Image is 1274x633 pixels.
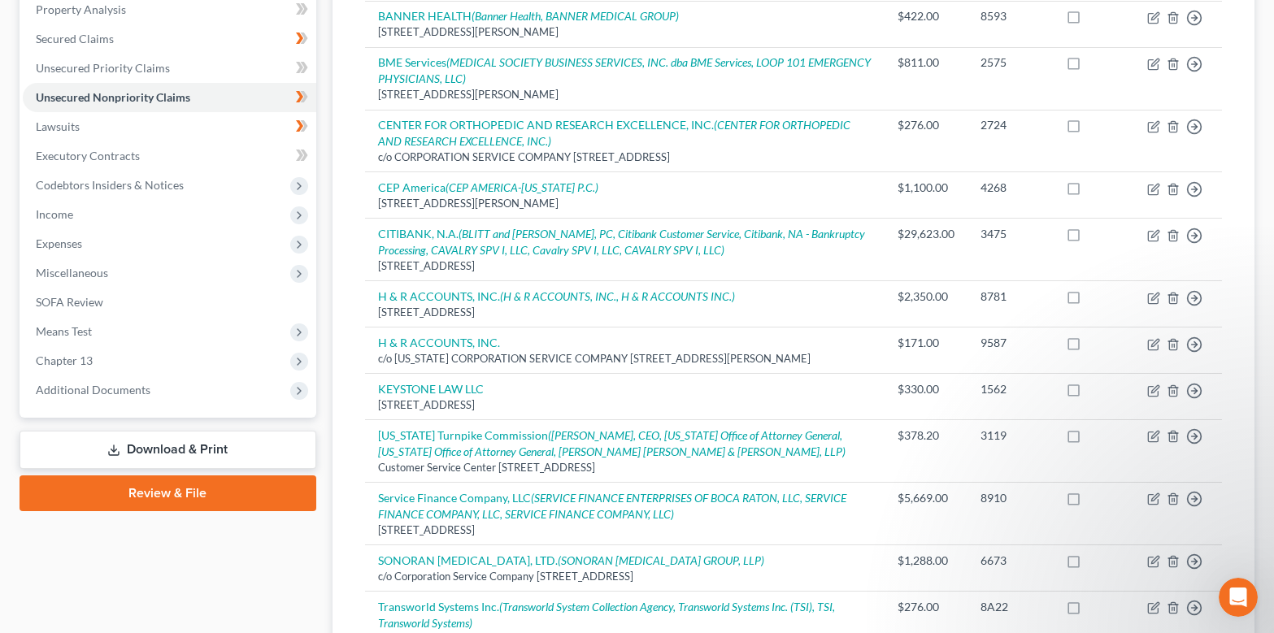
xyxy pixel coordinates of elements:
a: KEYSTONE LAW LLC [378,382,484,396]
span: Expenses [36,236,82,250]
div: 6673 [981,553,1040,569]
i: ([PERSON_NAME], CEO, [US_STATE] Office of Attorney General, [US_STATE] Office of Attorney General... [378,428,846,458]
div: c/o [US_STATE] CORPORATION SERVICE COMPANY [STREET_ADDRESS][PERSON_NAME] [378,351,872,366]
span: Means Test [36,324,92,338]
span: Additional Documents [36,383,150,397]
span: Secured Claims [36,32,114,46]
span: Codebtors Insiders & Notices [36,178,184,192]
div: $330.00 [898,381,954,397]
a: Executory Contracts [23,141,316,171]
div: $1,100.00 [898,180,954,196]
div: [STREET_ADDRESS] [378,305,872,320]
div: 8781 [981,288,1040,305]
div: $1,288.00 [898,553,954,569]
a: CEP America(CEP AMERICA-[US_STATE] P.C.) [378,180,598,194]
div: $422.00 [898,8,954,24]
i: (H & R ACCOUNTS, INC., H & R ACCOUNTS INC.) [500,289,735,303]
div: $811.00 [898,54,954,71]
span: Lawsuits [36,119,80,133]
i: (SERVICE FINANCE ENTERPRISES OF BOCA RATON, LLC, SERVICE FINANCE COMPANY, LLC, SERVICE FINANCE CO... [378,491,846,521]
div: 3119 [981,427,1040,444]
div: [STREET_ADDRESS][PERSON_NAME] [378,196,872,211]
a: SOFA Review [23,288,316,317]
div: $29,623.00 [898,226,954,242]
div: [STREET_ADDRESS][PERSON_NAME] [378,87,872,102]
div: 8593 [981,8,1040,24]
span: Chapter 13 [36,353,93,367]
div: 8910 [981,490,1040,506]
div: 1562 [981,381,1040,397]
div: [STREET_ADDRESS] [378,258,872,274]
span: Property Analysis [36,2,126,16]
div: Customer Service Center [STREET_ADDRESS] [378,460,872,475]
div: $171.00 [898,335,954,351]
iframe: Intercom live chat [1219,578,1258,617]
a: Unsecured Priority Claims [23,54,316,83]
div: $378.20 [898,427,954,444]
i: (BLITT and [PERSON_NAME], PC, Citibank Customer Service, Citibank, NA - Bankruptcy Processing, CA... [378,227,865,257]
div: 4268 [981,180,1040,196]
div: 8A22 [981,599,1040,615]
a: H & R ACCOUNTS, INC. [378,336,500,349]
i: (Banner Health, BANNER MEDICAL GROUP) [472,9,679,23]
a: SONORAN [MEDICAL_DATA], LTD.(SONORAN [MEDICAL_DATA] GROUP, LLP) [378,553,764,567]
div: c/o Corporation Service Company [STREET_ADDRESS] [378,569,872,584]
span: Unsecured Nonpriority Claims [36,90,190,104]
a: Service Finance Company, LLC(SERVICE FINANCE ENTERPRISES OF BOCA RATON, LLC, SERVICE FINANCE COMP... [378,491,846,521]
div: $5,669.00 [898,490,954,506]
a: Unsecured Nonpriority Claims [23,83,316,112]
a: [US_STATE] Turnpike Commission([PERSON_NAME], CEO, [US_STATE] Office of Attorney General, [US_STA... [378,428,846,458]
div: 2575 [981,54,1040,71]
a: CITIBANK, N.A.(BLITT and [PERSON_NAME], PC, Citibank Customer Service, Citibank, NA - Bankruptcy ... [378,227,865,257]
div: $2,350.00 [898,288,954,305]
div: $276.00 [898,599,954,615]
i: (CEP AMERICA-[US_STATE] P.C.) [446,180,598,194]
div: [STREET_ADDRESS][PERSON_NAME] [378,24,872,40]
i: (Transworld System Collection Agency, Transworld Systems Inc. (TSI), TSI, Transworld Systems) [378,600,835,630]
a: BME Services(MEDICAL SOCIETY BUSINESS SERVICES, INC. dba BME Services, LOOP 101 EMERGENCY PHYSICI... [378,55,871,85]
a: BANNER HEALTH(Banner Health, BANNER MEDICAL GROUP) [378,9,679,23]
div: $276.00 [898,117,954,133]
a: Lawsuits [23,112,316,141]
span: Miscellaneous [36,266,108,280]
div: [STREET_ADDRESS] [378,522,872,538]
div: 9587 [981,335,1040,351]
a: Download & Print [20,431,316,469]
span: Unsecured Priority Claims [36,61,170,75]
a: H & R ACCOUNTS, INC.(H & R ACCOUNTS, INC., H & R ACCOUNTS INC.) [378,289,735,303]
a: CENTER FOR ORTHOPEDIC AND RESEARCH EXCELLENCE, INC.(CENTER FOR ORTHOPEDIC AND RESEARCH EXCELLENCE... [378,118,850,148]
div: c/o CORPORATION SERVICE COMPANY [STREET_ADDRESS] [378,150,872,165]
div: 2724 [981,117,1040,133]
span: Executory Contracts [36,149,140,163]
a: Review & File [20,475,316,511]
div: [STREET_ADDRESS] [378,397,872,413]
a: Transworld Systems Inc.(Transworld System Collection Agency, Transworld Systems Inc. (TSI), TSI, ... [378,600,835,630]
a: Secured Claims [23,24,316,54]
i: (SONORAN [MEDICAL_DATA] GROUP, LLP) [558,553,764,567]
span: SOFA Review [36,295,103,309]
div: 3475 [981,226,1040,242]
i: (MEDICAL SOCIETY BUSINESS SERVICES, INC. dba BME Services, LOOP 101 EMERGENCY PHYSICIANS, LLC) [378,55,871,85]
span: Income [36,207,73,221]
